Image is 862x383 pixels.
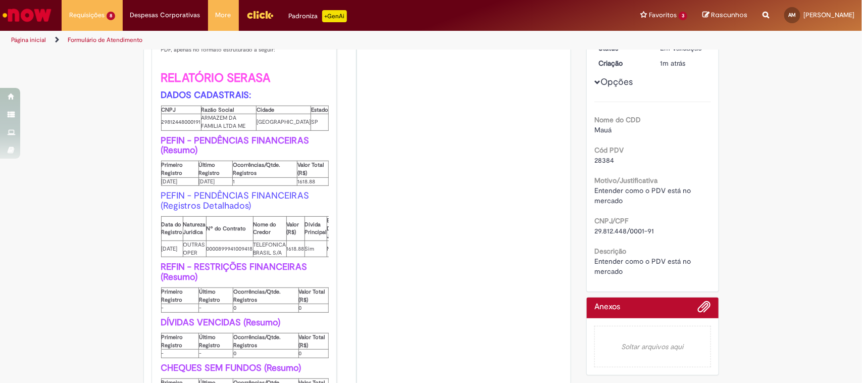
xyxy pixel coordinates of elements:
th: Nome do Credor [253,216,286,241]
b: CNPJ/CPF [594,216,628,225]
td: 1618.88 [297,177,329,186]
span: 28384 [594,156,614,165]
td: SP [311,114,329,130]
b: Descrição [594,247,626,256]
span: 1m atrás [661,59,686,68]
img: ServiceNow [1,5,53,25]
span: More [216,10,231,20]
span: Rascunhos [711,10,747,20]
td: OUTRAS OPER [183,241,206,257]
th: Primeiro Registro [161,333,199,349]
span: Requisições [69,10,105,20]
div: Padroniza [289,10,347,22]
span: 3 [679,12,687,20]
td: ARMAZEM DA FAMILIA LTDA ME [201,114,257,130]
span: Mauá [594,125,612,134]
span: Despesas Corporativas [130,10,200,20]
img: click_logo_yellow_360x200.png [246,7,274,22]
b: CHEQUES SEM FUNDOS (Resumo) [161,362,301,374]
span: 8 [107,12,115,20]
a: Formulário de Atendimento [68,36,142,44]
th: Ocorrências/Qtde. Registros [233,288,298,304]
th: Valor Total (R$) [298,333,329,349]
td: [DATE] [161,241,183,257]
th: Dívida Principal [305,216,327,241]
b: Motivo/Justificativa [594,176,657,185]
th: Primeiro Registro [161,161,198,177]
ul: Trilhas de página [8,31,567,50]
th: Último Registro [198,161,232,177]
em: Soltar arquivos aqui [594,326,711,367]
td: 0 [298,350,329,358]
b: PEFIN - PENDÊNCIAS FINANCEIRAS (Resumo) [161,135,312,157]
h2: Anexos [594,303,620,312]
th: CNPJ [161,106,201,114]
b: DÍVIDAS VENCIDAS (Resumo) [161,317,281,328]
td: 1 [232,177,297,186]
span: Entender como o PDV está no mercado [594,186,693,205]
dt: Criação [591,58,653,68]
a: Página inicial [11,36,46,44]
th: Último Registro [199,288,233,304]
th: Estado [311,106,329,114]
td: Não [327,241,346,257]
td: [GEOGRAPHIC_DATA] [257,114,311,130]
td: [DATE] [198,177,232,186]
td: - [161,304,199,313]
td: - [199,304,233,313]
td: Sim [305,241,327,257]
th: Valor Total (R$) [298,288,329,304]
b: Cód PDV [594,146,624,155]
span: Favoritos [649,10,677,20]
th: Valor Total (R$) [297,161,329,177]
th: Nº do Contrato [206,216,253,241]
b: RELATÓRIO SERASA [161,70,271,86]
a: Rascunhos [702,11,747,20]
td: 0 [233,304,298,313]
div: 30/09/2025 08:16:17 [661,58,707,68]
b: DADOS CADASTRAIS: [161,89,251,101]
th: Razão Social [201,106,257,114]
th: Valor (R$) [286,216,305,241]
td: [DATE] [161,177,198,186]
th: Data do Registro [161,216,183,241]
th: Cidade [257,106,311,114]
th: Último Registro [199,333,233,349]
th: Primeiro Registro [161,288,199,304]
th: Em Disputa Judicial [327,216,346,241]
td: 0 [233,350,298,358]
td: TELEFONICA BRASIL S/A [253,241,286,257]
span: [PERSON_NAME] [803,11,854,19]
font: PEFIN - PENDÊNCIAS FINANCEIRAS (Registros Detalhados) [161,190,312,212]
th: Natureza Jurídica [183,216,206,241]
span: Entender como o PDV está no mercado [594,257,693,276]
td: 29812448000191 [161,114,201,130]
th: Ocorrências/Qtde. Registros [233,333,298,349]
button: Adicionar anexos [698,300,711,318]
time: 30/09/2025 08:16:17 [661,59,686,68]
b: Nome do CDD [594,115,641,124]
th: Ocorrências/Qtde. Registros [232,161,297,177]
span: AM [789,12,796,18]
td: 1618.88 [286,241,305,257]
p: +GenAi [322,10,347,22]
td: - [161,350,199,358]
b: REFIN - RESTRIÇÕES FINANCEIRAS (Resumo) [161,261,310,283]
td: - [199,350,233,358]
td: 0000899941009418 [206,241,253,257]
span: 29.812.448/0001-91 [594,226,654,235]
td: 0 [298,304,329,313]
